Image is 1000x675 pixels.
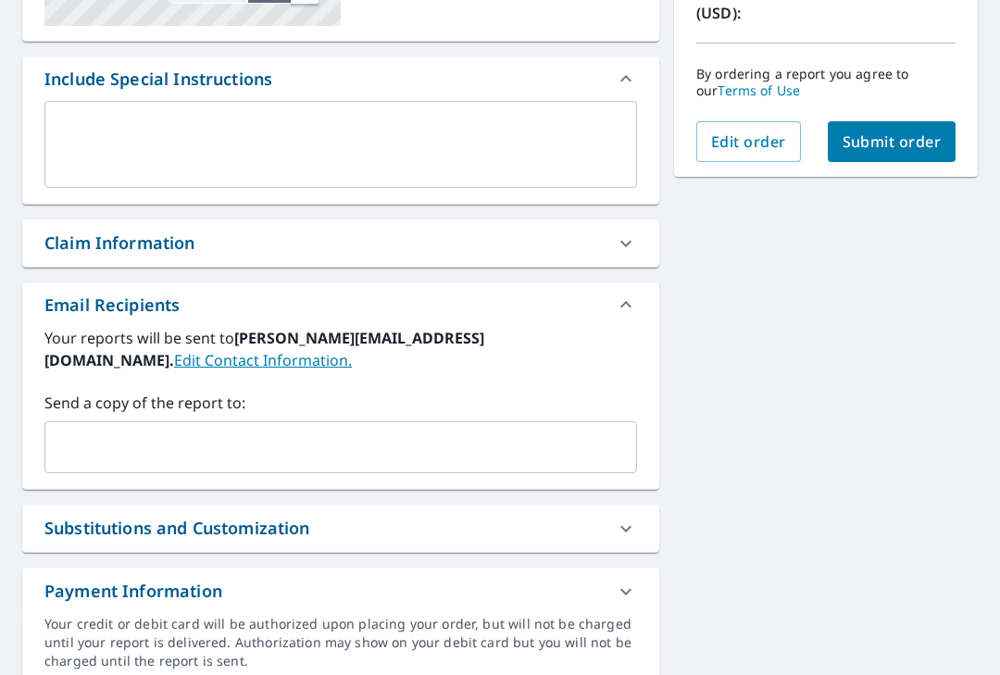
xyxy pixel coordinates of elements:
span: Submit order [843,131,942,152]
p: By ordering a report you agree to our [696,66,956,99]
div: Include Special Instructions [22,56,659,101]
span: Edit order [711,131,786,152]
div: Substitutions and Customization [44,516,310,541]
div: Email Recipients [22,282,659,327]
b: [PERSON_NAME][EMAIL_ADDRESS][DOMAIN_NAME]. [44,328,484,370]
button: Submit order [828,121,956,162]
div: Payment Information [22,568,659,615]
div: Include Special Instructions [44,67,272,92]
div: Your credit or debit card will be authorized upon placing your order, but will not be charged unt... [44,615,637,670]
label: Your reports will be sent to [44,327,637,371]
a: Terms of Use [718,81,800,99]
button: Edit order [696,121,801,162]
div: Claim Information [22,219,659,267]
div: Substitutions and Customization [22,505,659,552]
label: Send a copy of the report to: [44,392,637,414]
div: Payment Information [44,579,222,604]
a: EditContactInfo [174,350,352,370]
div: Claim Information [44,231,195,256]
div: Email Recipients [44,293,180,318]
